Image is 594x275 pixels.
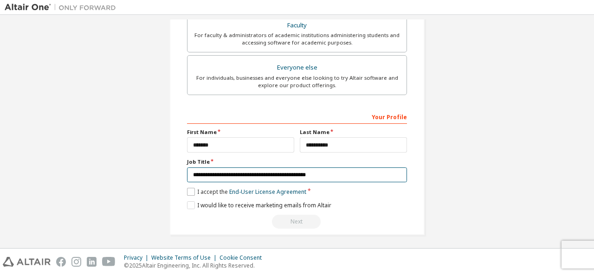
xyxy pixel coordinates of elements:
div: Read and acccept EULA to continue [187,215,407,229]
img: Altair One [5,3,121,12]
label: Last Name [300,128,407,136]
div: Privacy [124,254,151,262]
div: Website Terms of Use [151,254,220,262]
img: facebook.svg [56,257,66,267]
div: Cookie Consent [220,254,267,262]
label: I accept the [187,188,306,196]
img: youtube.svg [102,257,116,267]
img: altair_logo.svg [3,257,51,267]
div: For individuals, businesses and everyone else looking to try Altair software and explore our prod... [193,74,401,89]
p: © 2025 Altair Engineering, Inc. All Rights Reserved. [124,262,267,269]
img: linkedin.svg [87,257,97,267]
div: Faculty [193,19,401,32]
img: instagram.svg [71,257,81,267]
label: Job Title [187,158,407,166]
label: I would like to receive marketing emails from Altair [187,201,331,209]
div: Your Profile [187,109,407,124]
label: First Name [187,128,294,136]
a: End-User License Agreement [229,188,306,196]
div: Everyone else [193,61,401,74]
div: For faculty & administrators of academic institutions administering students and accessing softwa... [193,32,401,46]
